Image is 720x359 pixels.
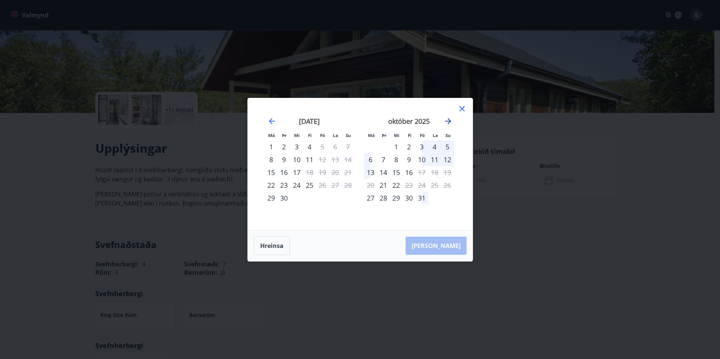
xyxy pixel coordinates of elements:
[278,166,290,179] td: Choose þriðjudagur, 16. september 2025 as your check-in date. It’s available.
[408,132,412,138] small: Fi
[368,132,375,138] small: Má
[415,166,428,179] td: Not available. föstudagur, 17. október 2025
[388,117,430,126] strong: október 2025
[265,140,278,153] td: Choose mánudagur, 1. september 2025 as your check-in date. It’s available.
[390,192,403,204] div: 29
[278,192,290,204] td: Choose þriðjudagur, 30. september 2025 as your check-in date. It’s available.
[441,166,454,179] td: Not available. sunnudagur, 19. október 2025
[377,179,390,192] div: Aðeins innritun í boði
[268,132,275,138] small: Má
[415,179,428,192] td: Not available. föstudagur, 24. október 2025
[403,166,415,179] td: Choose fimmtudagur, 16. október 2025 as your check-in date. It’s available.
[403,166,415,179] div: 16
[316,179,329,192] td: Not available. föstudagur, 26. september 2025
[403,140,415,153] td: Choose fimmtudagur, 2. október 2025 as your check-in date. It’s available.
[267,117,276,126] div: Move backward to switch to the previous month.
[441,179,454,192] td: Not available. sunnudagur, 26. október 2025
[278,166,290,179] div: 16
[390,153,403,166] td: Choose miðvikudagur, 8. október 2025 as your check-in date. It’s available.
[441,153,454,166] td: Choose sunnudagur, 12. október 2025 as your check-in date. It’s available.
[290,140,303,153] td: Choose miðvikudagur, 3. september 2025 as your check-in date. It’s available.
[290,179,303,192] td: Choose miðvikudagur, 24. september 2025 as your check-in date. It’s available.
[265,140,278,153] div: Aðeins innritun í boði
[342,179,354,192] td: Not available. sunnudagur, 28. september 2025
[382,132,386,138] small: Þr
[329,179,342,192] td: Not available. laugardagur, 27. september 2025
[428,153,441,166] td: Choose laugardagur, 11. október 2025 as your check-in date. It’s available.
[377,192,390,204] div: 28
[265,192,278,204] td: Choose mánudagur, 29. september 2025 as your check-in date. It’s available.
[290,166,303,179] td: Choose miðvikudagur, 17. september 2025 as your check-in date. It’s available.
[316,153,329,166] td: Not available. föstudagur, 12. september 2025
[303,179,316,192] td: Choose fimmtudagur, 25. september 2025 as your check-in date. It’s available.
[364,192,377,204] td: Choose mánudagur, 27. október 2025 as your check-in date. It’s available.
[278,140,290,153] div: 2
[282,132,287,138] small: Þr
[329,166,342,179] td: Not available. laugardagur, 20. september 2025
[329,140,342,153] td: Not available. laugardagur, 6. september 2025
[265,192,278,204] div: Aðeins innritun í boði
[403,192,415,204] div: 30
[303,153,316,166] td: Choose fimmtudagur, 11. september 2025 as your check-in date. It’s available.
[433,132,438,138] small: La
[390,140,403,153] div: 1
[377,179,390,192] td: Choose þriðjudagur, 21. október 2025 as your check-in date. It’s available.
[403,153,415,166] td: Choose fimmtudagur, 9. október 2025 as your check-in date. It’s available.
[254,236,290,255] button: Hreinsa
[428,153,441,166] div: 11
[415,140,428,153] td: Choose föstudagur, 3. október 2025 as your check-in date. It’s available.
[308,132,312,138] small: Fi
[445,132,451,138] small: Su
[299,117,320,126] strong: [DATE]
[441,153,454,166] div: 12
[278,153,290,166] td: Choose þriðjudagur, 9. september 2025 as your check-in date. It’s available.
[390,153,403,166] div: 8
[377,166,390,179] div: 14
[342,166,354,179] td: Not available. sunnudagur, 21. september 2025
[415,192,428,204] div: 31
[342,153,354,166] td: Not available. sunnudagur, 14. september 2025
[303,179,316,192] div: 25
[403,140,415,153] div: 2
[346,132,351,138] small: Su
[265,179,278,192] div: Aðeins innritun í boði
[415,140,428,153] div: 3
[278,179,290,192] td: Choose þriðjudagur, 23. september 2025 as your check-in date. It’s available.
[394,132,400,138] small: Mi
[316,153,329,166] div: Aðeins útritun í boði
[265,179,278,192] td: Choose mánudagur, 22. september 2025 as your check-in date. It’s available.
[265,166,278,179] td: Choose mánudagur, 15. september 2025 as your check-in date. It’s available.
[390,166,403,179] td: Choose miðvikudagur, 15. október 2025 as your check-in date. It’s available.
[428,166,441,179] td: Not available. laugardagur, 18. október 2025
[415,153,428,166] div: 10
[265,166,278,179] div: Aðeins innritun í boði
[290,166,303,179] div: 17
[294,132,300,138] small: Mi
[377,192,390,204] td: Choose þriðjudagur, 28. október 2025 as your check-in date. It’s available.
[377,153,390,166] div: 7
[377,166,390,179] td: Choose þriðjudagur, 14. október 2025 as your check-in date. It’s available.
[316,166,329,179] td: Not available. föstudagur, 19. september 2025
[278,192,290,204] div: 30
[390,179,403,192] div: 22
[441,140,454,153] div: 5
[415,192,428,204] td: Choose föstudagur, 31. október 2025 as your check-in date. It’s available.
[333,132,338,138] small: La
[403,179,415,192] td: Not available. fimmtudagur, 23. október 2025
[303,140,316,153] div: 4
[390,179,403,192] td: Choose miðvikudagur, 22. október 2025 as your check-in date. It’s available.
[303,166,316,179] td: Not available. fimmtudagur, 18. september 2025
[278,153,290,166] div: 9
[390,140,403,153] td: Choose miðvikudagur, 1. október 2025 as your check-in date. It’s available.
[403,192,415,204] td: Choose fimmtudagur, 30. október 2025 as your check-in date. It’s available.
[316,179,329,192] div: Aðeins útritun í boði
[290,140,303,153] div: 3
[278,140,290,153] td: Choose þriðjudagur, 2. september 2025 as your check-in date. It’s available.
[316,140,329,153] td: Not available. föstudagur, 5. september 2025
[303,140,316,153] td: Choose fimmtudagur, 4. september 2025 as your check-in date. It’s available.
[390,166,403,179] div: 15
[364,153,377,166] td: Choose mánudagur, 6. október 2025 as your check-in date. It’s available.
[441,140,454,153] td: Choose sunnudagur, 5. október 2025 as your check-in date. It’s available.
[290,179,303,192] div: 24
[303,166,316,179] div: Aðeins útritun í boði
